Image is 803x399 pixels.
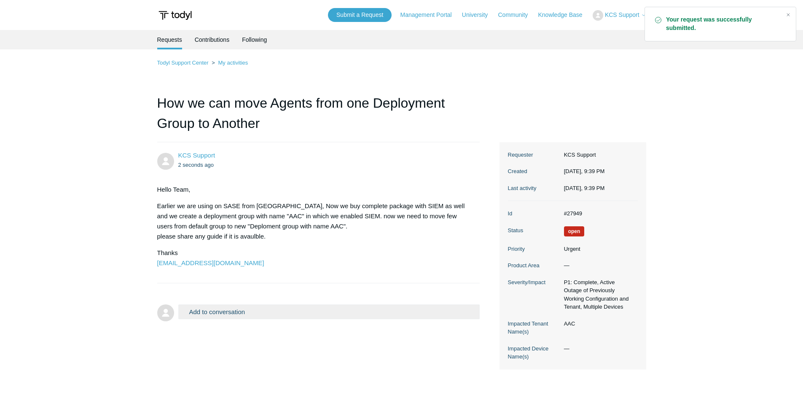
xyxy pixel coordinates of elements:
[508,184,560,193] dt: Last activity
[328,8,392,22] a: Submit a Request
[560,320,638,328] dd: AAC
[157,60,210,66] li: Todyl Support Center
[593,10,646,21] button: KCS Support
[666,16,779,33] strong: Your request was successfully submitted.
[560,261,638,270] dd: —
[400,11,460,19] a: Management Portal
[157,185,472,195] p: Hello Team,
[210,60,248,66] li: My activities
[157,30,182,49] li: Requests
[605,11,639,18] span: KCS Support
[462,11,496,19] a: University
[508,226,560,235] dt: Status
[508,278,560,287] dt: Severity/Impact
[242,30,267,49] a: Following
[564,226,585,236] span: We are working on a response for you
[218,60,248,66] a: My activities
[195,30,230,49] a: Contributions
[538,11,591,19] a: Knowledge Base
[560,209,638,218] dd: #27949
[560,345,638,353] dd: —
[564,185,605,191] time: 09/05/2025, 21:39
[508,261,560,270] dt: Product Area
[560,245,638,253] dd: Urgent
[178,304,480,319] button: Add to conversation
[508,151,560,159] dt: Requester
[157,93,480,142] h1: How we can move Agents from one Deployment Group to Another
[782,9,794,21] div: Close
[560,278,638,311] dd: P1: Complete, Active Outage of Previously Working Configuration and Tenant, Multiple Devices
[508,245,560,253] dt: Priority
[498,11,537,19] a: Community
[157,259,264,266] a: [EMAIL_ADDRESS][DOMAIN_NAME]
[178,152,215,159] a: KCS Support
[560,151,638,159] dd: KCS Support
[508,345,560,361] dt: Impacted Device Name(s)
[157,8,193,23] img: Todyl Support Center Help Center home page
[508,320,560,336] dt: Impacted Tenant Name(s)
[178,162,214,168] time: 09/05/2025, 21:39
[564,168,605,174] time: 09/05/2025, 21:39
[157,248,472,268] p: Thanks
[508,209,560,218] dt: Id
[508,167,560,176] dt: Created
[157,201,472,242] p: Earlier we are using on SASE from [GEOGRAPHIC_DATA], Now we buy complete package with SIEM as wel...
[157,60,209,66] a: Todyl Support Center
